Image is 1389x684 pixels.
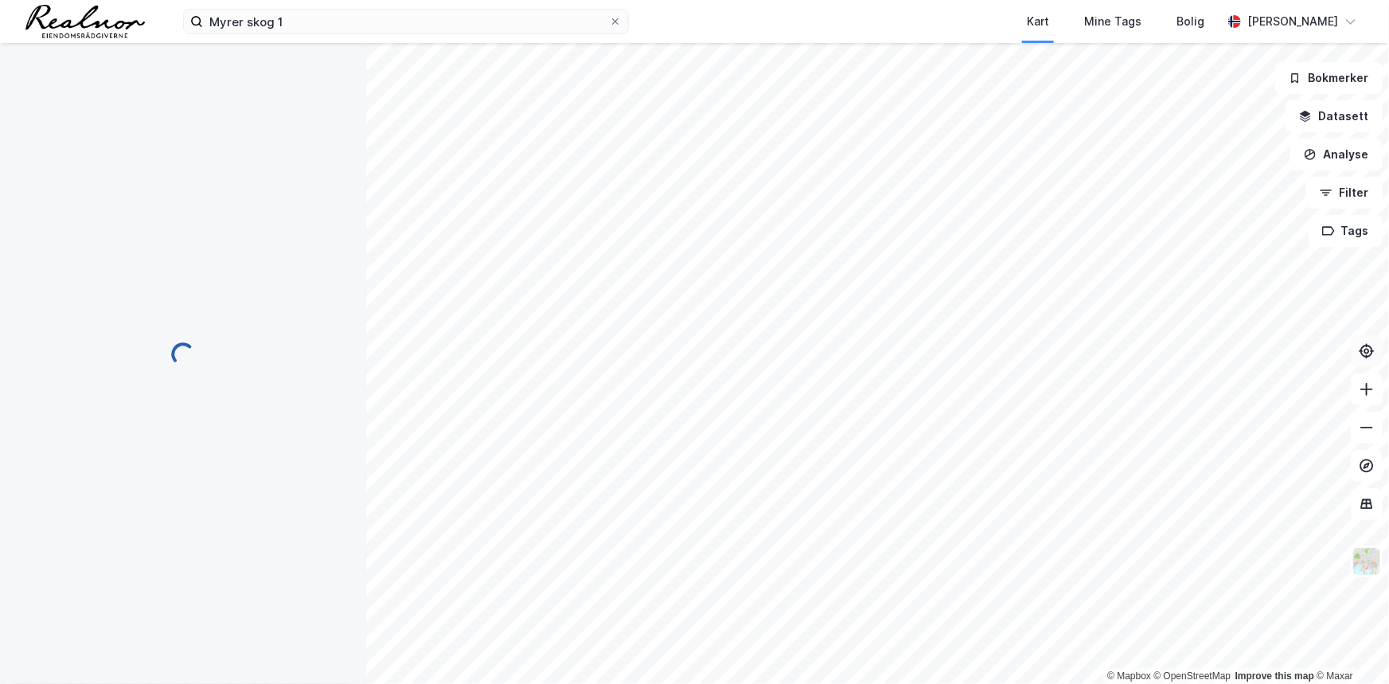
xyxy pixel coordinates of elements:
[1286,100,1383,132] button: Datasett
[1176,12,1204,31] div: Bolig
[1247,12,1338,31] div: [PERSON_NAME]
[1275,62,1383,94] button: Bokmerker
[1290,139,1383,170] button: Analyse
[1027,12,1049,31] div: Kart
[1309,608,1389,684] div: Kontrollprogram for chat
[1309,215,1383,247] button: Tags
[1084,12,1141,31] div: Mine Tags
[1309,608,1389,684] iframe: Chat Widget
[203,10,609,33] input: Søk på adresse, matrikkel, gårdeiere, leietakere eller personer
[1235,670,1314,682] a: Improve this map
[1154,670,1231,682] a: OpenStreetMap
[1306,177,1383,209] button: Filter
[25,5,145,38] img: realnor-logo.934646d98de889bb5806.png
[1107,670,1151,682] a: Mapbox
[170,342,196,367] img: spinner.a6d8c91a73a9ac5275cf975e30b51cfb.svg
[1352,546,1382,577] img: Z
